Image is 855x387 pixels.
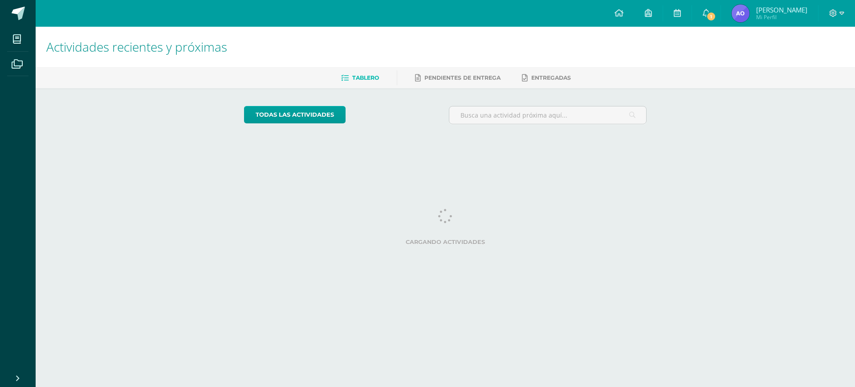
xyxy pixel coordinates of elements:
span: Tablero [352,74,379,81]
a: Pendientes de entrega [415,71,501,85]
span: [PERSON_NAME] [756,5,807,14]
label: Cargando actividades [244,239,647,245]
span: Entregadas [531,74,571,81]
a: Entregadas [522,71,571,85]
input: Busca una actividad próxima aquí... [449,106,647,124]
a: Tablero [341,71,379,85]
span: 1 [706,12,716,21]
span: Mi Perfil [756,13,807,21]
span: Actividades recientes y próximas [46,38,227,55]
img: 429b44335496247a7f21bc3e38013c17.png [732,4,749,22]
span: Pendientes de entrega [424,74,501,81]
a: todas las Actividades [244,106,346,123]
